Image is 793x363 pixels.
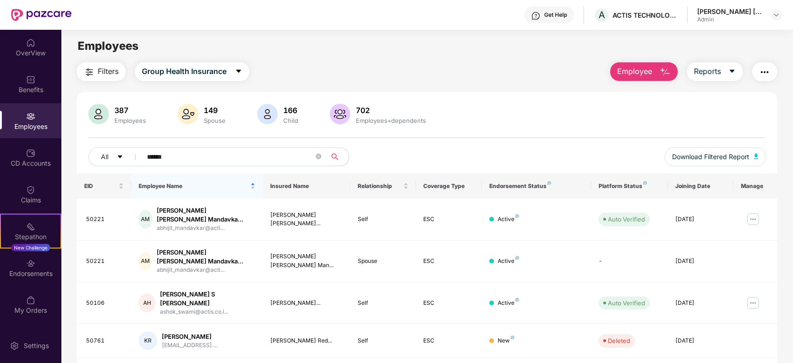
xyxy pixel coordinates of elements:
div: ESC [423,336,474,345]
span: Relationship [358,182,401,190]
div: AM [139,252,152,270]
th: Relationship [350,174,416,199]
div: 50221 [86,257,124,266]
div: AM [139,210,152,229]
img: svg+xml;base64,PHN2ZyB4bWxucz0iaHR0cDovL3d3dy53My5vcmcvMjAwMC9zdmciIHdpZHRoPSI4IiBoZWlnaHQ9IjgiIH... [515,214,519,218]
div: Stepathon [1,232,60,242]
div: [DATE] [675,299,726,308]
img: svg+xml;base64,PHN2ZyBpZD0iTXlfT3JkZXJzIiBkYXRhLW5hbWU9Ik15IE9yZGVycyIgeG1sbnM9Imh0dHA6Ly93d3cudz... [26,296,35,305]
img: svg+xml;base64,PHN2ZyBpZD0iRW5kb3JzZW1lbnRzIiB4bWxucz0iaHR0cDovL3d3dy53My5vcmcvMjAwMC9zdmciIHdpZH... [26,259,35,268]
button: Employee [610,62,678,81]
div: 149 [202,106,227,115]
span: close-circle [316,153,321,161]
span: All [101,152,108,162]
div: Get Help [544,11,567,19]
div: [PERSON_NAME] [PERSON_NAME] Mandavka... [157,248,255,266]
button: search [326,148,349,166]
div: [PERSON_NAME] [162,332,218,341]
div: New [498,336,514,345]
span: EID [84,182,117,190]
div: Settings [21,341,52,350]
span: Download Filtered Report [672,152,749,162]
th: Manage [733,174,777,199]
div: Self [358,336,408,345]
span: Employees [78,39,139,53]
img: svg+xml;base64,PHN2ZyB4bWxucz0iaHR0cDovL3d3dy53My5vcmcvMjAwMC9zdmciIHhtbG5zOnhsaW5rPSJodHRwOi8vd3... [330,104,350,124]
img: svg+xml;base64,PHN2ZyB4bWxucz0iaHR0cDovL3d3dy53My5vcmcvMjAwMC9zdmciIHdpZHRoPSI4IiBoZWlnaHQ9IjgiIH... [515,298,519,302]
img: svg+xml;base64,PHN2ZyB4bWxucz0iaHR0cDovL3d3dy53My5vcmcvMjAwMC9zdmciIHhtbG5zOnhsaW5rPSJodHRwOi8vd3... [754,154,759,159]
div: Employees+dependents [354,117,428,124]
div: New Challenge [11,244,50,251]
div: Admin [697,16,762,23]
div: ESC [423,257,474,266]
div: 702 [354,106,428,115]
div: 166 [281,106,300,115]
div: 50221 [86,215,124,224]
span: Group Health Insurance [142,66,227,77]
div: abhijit_mandavkar@acti... [157,224,255,233]
div: 50106 [86,299,124,308]
span: caret-down [117,154,123,161]
img: manageButton [746,296,760,310]
div: ashok_swami@actis.co.i... [160,308,255,316]
img: svg+xml;base64,PHN2ZyBpZD0iQmVuZWZpdHMiIHhtbG5zPSJodHRwOi8vd3d3LnczLm9yZy8yMDAwL3N2ZyIgd2lkdGg9Ij... [26,75,35,84]
button: Group Health Insurancecaret-down [135,62,249,81]
img: svg+xml;base64,PHN2ZyBpZD0iSGVscC0zMngzMiIgeG1sbnM9Imh0dHA6Ly93d3cudzMub3JnLzIwMDAvc3ZnIiB3aWR0aD... [531,11,540,20]
img: svg+xml;base64,PHN2ZyBpZD0iU2V0dGluZy0yMHgyMCIgeG1sbnM9Imh0dHA6Ly93d3cudzMub3JnLzIwMDAvc3ZnIiB3aW... [10,341,19,350]
div: [DATE] [675,215,726,224]
img: svg+xml;base64,PHN2ZyBpZD0iSG9tZSIgeG1sbnM9Imh0dHA6Ly93d3cudzMub3JnLzIwMDAvc3ZnIiB3aWR0aD0iMjAiIG... [26,38,35,47]
img: svg+xml;base64,PHN2ZyB4bWxucz0iaHR0cDovL3d3dy53My5vcmcvMjAwMC9zdmciIHdpZHRoPSI4IiBoZWlnaHQ9IjgiIH... [547,181,551,185]
img: svg+xml;base64,PHN2ZyBpZD0iQ2xhaW0iIHhtbG5zPSJodHRwOi8vd3d3LnczLm9yZy8yMDAwL3N2ZyIgd2lkdGg9IjIwIi... [26,185,35,195]
button: Download Filtered Report [665,148,766,166]
div: 387 [113,106,148,115]
img: svg+xml;base64,PHN2ZyB4bWxucz0iaHR0cDovL3d3dy53My5vcmcvMjAwMC9zdmciIHhtbG5zOnhsaW5rPSJodHRwOi8vd3... [257,104,278,124]
div: [DATE] [675,257,726,266]
div: abhijit_mandavkar@acti... [157,266,255,275]
div: Active [498,257,519,266]
div: 50761 [86,336,124,345]
div: ESC [423,215,474,224]
div: [PERSON_NAME] Red... [270,336,343,345]
img: svg+xml;base64,PHN2ZyBpZD0iRW1wbG95ZWVzIiB4bWxucz0iaHR0cDovL3d3dy53My5vcmcvMjAwMC9zdmciIHdpZHRoPS... [26,112,35,121]
div: Auto Verified [608,215,645,224]
td: - [591,241,668,282]
span: Employee Name [139,182,248,190]
span: Filters [98,66,119,77]
div: Platform Status [599,182,660,190]
span: A [599,9,605,20]
div: Spouse [358,257,408,266]
img: svg+xml;base64,PHN2ZyB4bWxucz0iaHR0cDovL3d3dy53My5vcmcvMjAwMC9zdmciIHdpZHRoPSIyNCIgaGVpZ2h0PSIyNC... [84,67,95,78]
div: [PERSON_NAME] [PERSON_NAME]... [270,211,343,229]
span: Employee [617,66,652,77]
img: manageButton [746,212,760,227]
div: ACTIS TECHNOLOGIES PRIVATE LIMITED [613,11,678,20]
img: svg+xml;base64,PHN2ZyB4bWxucz0iaHR0cDovL3d3dy53My5vcmcvMjAwMC9zdmciIHhtbG5zOnhsaW5rPSJodHRwOi8vd3... [660,67,671,78]
th: Joining Date [668,174,733,199]
div: Self [358,215,408,224]
div: AH [139,294,155,312]
img: svg+xml;base64,PHN2ZyB4bWxucz0iaHR0cDovL3d3dy53My5vcmcvMjAwMC9zdmciIHdpZHRoPSIyMSIgaGVpZ2h0PSIyMC... [26,222,35,231]
span: caret-down [728,67,736,76]
img: svg+xml;base64,PHN2ZyB4bWxucz0iaHR0cDovL3d3dy53My5vcmcvMjAwMC9zdmciIHdpZHRoPSI4IiBoZWlnaHQ9IjgiIH... [515,256,519,260]
img: svg+xml;base64,PHN2ZyB4bWxucz0iaHR0cDovL3d3dy53My5vcmcvMjAwMC9zdmciIHhtbG5zOnhsaW5rPSJodHRwOi8vd3... [178,104,198,124]
th: Coverage Type [416,174,481,199]
div: ESC [423,299,474,308]
div: Active [498,299,519,308]
div: Deleted [608,336,630,345]
div: [PERSON_NAME] [PERSON_NAME] Man... [270,252,343,270]
div: Active [498,215,519,224]
th: EID [77,174,132,199]
div: Spouse [202,117,227,124]
img: svg+xml;base64,PHN2ZyBpZD0iRHJvcGRvd24tMzJ4MzIiIHhtbG5zPSJodHRwOi8vd3d3LnczLm9yZy8yMDAwL3N2ZyIgd2... [773,11,780,19]
span: Reports [694,66,721,77]
div: [PERSON_NAME] S [PERSON_NAME] [160,290,255,308]
div: [EMAIL_ADDRESS].... [162,341,218,350]
div: [PERSON_NAME] [PERSON_NAME] Mandavka... [157,206,255,224]
img: svg+xml;base64,PHN2ZyB4bWxucz0iaHR0cDovL3d3dy53My5vcmcvMjAwMC9zdmciIHdpZHRoPSI4IiBoZWlnaHQ9IjgiIH... [643,181,647,185]
div: Self [358,299,408,308]
div: [DATE] [675,336,726,345]
button: Allcaret-down [88,148,145,166]
img: svg+xml;base64,PHN2ZyBpZD0iQ0RfQWNjb3VudHMiIGRhdGEtbmFtZT0iQ0QgQWNjb3VudHMiIHhtbG5zPSJodHRwOi8vd3... [26,148,35,158]
div: KR [139,331,157,350]
span: search [326,153,344,161]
